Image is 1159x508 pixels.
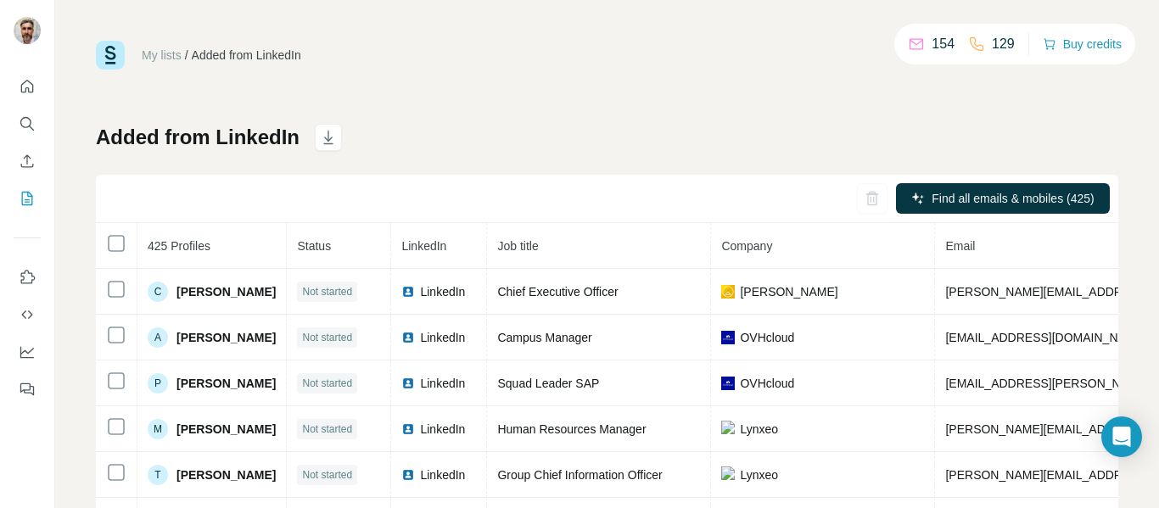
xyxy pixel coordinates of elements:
[420,329,465,346] span: LinkedIn
[148,282,168,302] div: C
[740,329,794,346] span: OVHcloud
[148,419,168,439] div: M
[932,34,955,54] p: 154
[497,422,646,436] span: Human Resources Manager
[721,285,735,299] img: company-logo
[302,330,352,345] span: Not started
[148,239,210,253] span: 425 Profiles
[176,466,276,483] span: [PERSON_NAME]
[14,109,41,139] button: Search
[148,373,168,394] div: P
[721,377,735,390] img: company-logo
[302,376,352,391] span: Not started
[14,337,41,367] button: Dashboard
[14,146,41,176] button: Enrich CSV
[740,466,778,483] span: Lynxeo
[945,239,975,253] span: Email
[945,331,1146,344] span: [EMAIL_ADDRESS][DOMAIN_NAME]
[932,190,1094,207] span: Find all emails & mobiles (425)
[401,422,415,436] img: LinkedIn logo
[176,375,276,392] span: [PERSON_NAME]
[14,17,41,44] img: Avatar
[401,285,415,299] img: LinkedIn logo
[497,331,591,344] span: Campus Manager
[896,183,1110,214] button: Find all emails & mobiles (425)
[148,327,168,348] div: A
[497,468,662,482] span: Group Chief Information Officer
[1101,416,1142,457] div: Open Intercom Messenger
[176,283,276,300] span: [PERSON_NAME]
[992,34,1015,54] p: 129
[497,377,599,390] span: Squad Leader SAP
[401,377,415,390] img: LinkedIn logo
[14,71,41,102] button: Quick start
[420,466,465,483] span: LinkedIn
[721,466,735,483] img: company-logo
[302,467,352,483] span: Not started
[176,421,276,438] span: [PERSON_NAME]
[420,421,465,438] span: LinkedIn
[721,421,735,438] img: company-logo
[96,124,300,151] h1: Added from LinkedIn
[302,421,352,437] span: Not started
[176,329,276,346] span: [PERSON_NAME]
[148,465,168,485] div: T
[740,283,837,300] span: [PERSON_NAME]
[721,239,772,253] span: Company
[740,421,778,438] span: Lynxeo
[740,375,794,392] span: OVHcloud
[185,47,188,64] li: /
[142,48,182,62] a: My lists
[14,374,41,405] button: Feedback
[14,299,41,330] button: Use Surfe API
[14,262,41,293] button: Use Surfe on LinkedIn
[420,283,465,300] span: LinkedIn
[297,239,331,253] span: Status
[401,331,415,344] img: LinkedIn logo
[420,375,465,392] span: LinkedIn
[302,284,352,299] span: Not started
[1043,32,1122,56] button: Buy credits
[497,239,538,253] span: Job title
[401,239,446,253] span: LinkedIn
[721,331,735,344] img: company-logo
[401,468,415,482] img: LinkedIn logo
[192,47,301,64] div: Added from LinkedIn
[497,285,618,299] span: Chief Executive Officer
[14,183,41,214] button: My lists
[96,41,125,70] img: Surfe Logo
